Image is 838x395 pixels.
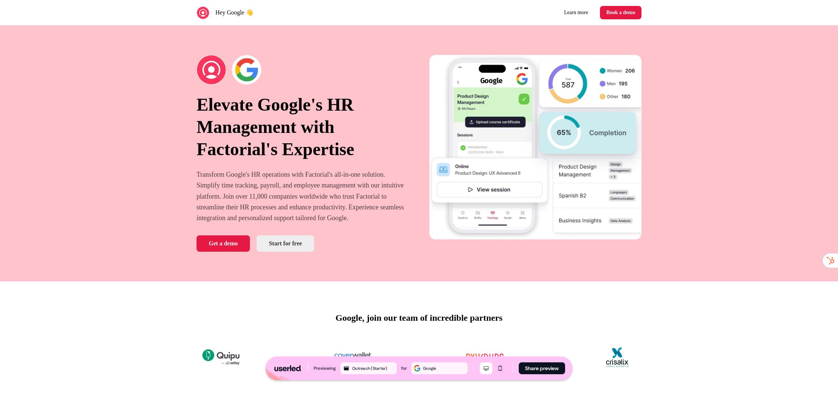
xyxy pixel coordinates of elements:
div: Outreach (Starter) [352,365,395,372]
p: Transform Google's HR operations with Factorial's all-in-one solution. Simplify time tracking, pa... [197,169,409,223]
a: Learn more [558,6,594,19]
p: Hey Google 👋 [215,8,253,17]
h1: Elevate Google's HR Management with Factorial's Expertise [197,94,409,160]
button: Desktop mode [480,362,492,374]
div: for [401,365,407,372]
div: Previewing [314,365,336,372]
button: Share preview [519,362,565,374]
button: Get a demo [197,235,250,252]
button: Mobile mode [494,362,507,374]
p: Google, join our team of incredible partners [336,311,502,324]
button: Book a demo [600,6,641,19]
a: Start for free [257,235,314,252]
div: Google [423,365,466,372]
